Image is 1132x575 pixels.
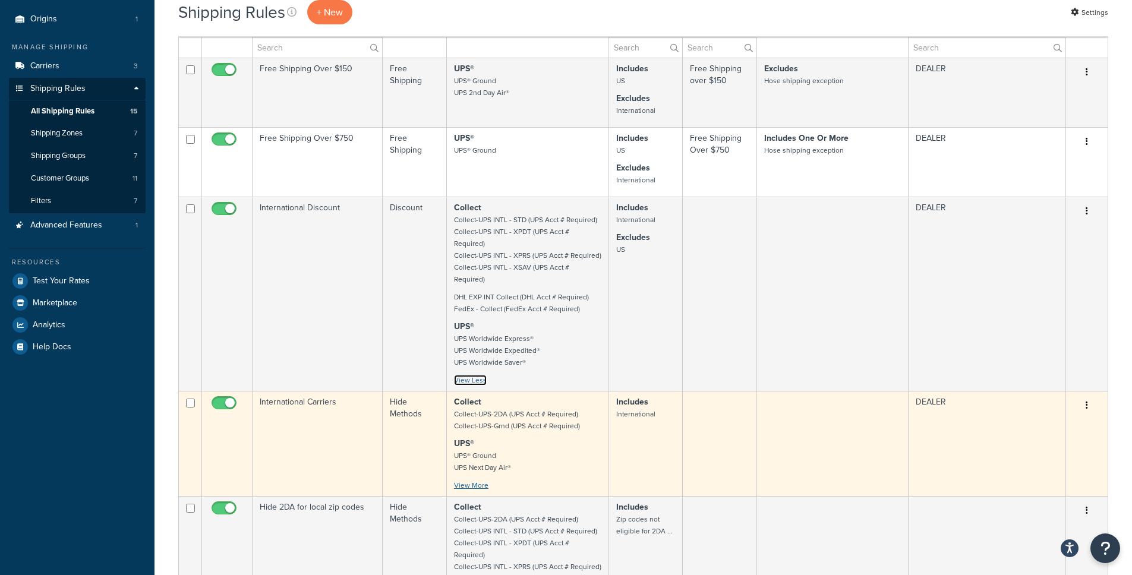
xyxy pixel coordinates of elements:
[616,92,650,105] strong: Excludes
[135,220,138,230] span: 1
[454,450,511,473] small: UPS® Ground UPS Next Day Air®
[134,128,137,138] span: 7
[616,162,650,174] strong: Excludes
[454,214,601,285] small: Collect-UPS INTL - STD (UPS Acct # Required) Collect-UPS INTL - XPDT (UPS Acct # Required) Collec...
[909,127,1066,197] td: DEALER
[454,375,487,386] a: View Less
[9,190,146,212] a: Filters 7
[9,100,146,122] a: All Shipping Rules 15
[454,333,540,368] small: UPS Worldwide Express® UPS Worldwide Expedited® UPS Worldwide Saver®
[616,62,648,75] strong: Includes
[383,58,447,127] td: Free Shipping
[909,197,1066,391] td: DEALER
[454,514,601,572] small: Collect-UPS-2DA (UPS Acct # Required) Collect-UPS INTL - STD (UPS Acct # Required) Collect-UPS IN...
[253,127,383,197] td: Free Shipping Over $750
[609,37,682,58] input: Search
[178,1,285,24] h1: Shipping Rules
[31,106,94,116] span: All Shipping Rules
[454,75,509,98] small: UPS® Ground UPS 2nd Day Air®
[9,145,146,167] li: Shipping Groups
[454,437,474,450] strong: UPS®
[31,151,86,161] span: Shipping Groups
[134,151,137,161] span: 7
[134,61,138,71] span: 3
[616,244,625,255] small: US
[9,314,146,336] a: Analytics
[30,14,57,24] span: Origins
[383,197,447,391] td: Discount
[253,197,383,391] td: International Discount
[683,127,757,197] td: Free Shipping Over $750
[9,168,146,189] a: Customer Groups 11
[31,173,89,184] span: Customer Groups
[454,409,580,431] small: Collect-UPS-2DA (UPS Acct # Required) Collect-UPS-Grnd (UPS Acct # Required)
[764,62,798,75] strong: Excludes
[616,409,655,419] small: International
[9,8,146,30] a: Origins 1
[134,196,137,206] span: 7
[764,132,849,144] strong: Includes One Or More
[454,292,589,314] small: DHL EXP INT Collect (DHL Acct # Required) FedEx - Collect (FedEx Acct # Required)
[9,292,146,314] a: Marketplace
[764,145,844,156] small: Hose shipping exception
[764,75,844,86] small: Hose shipping exception
[616,514,673,536] small: Zip codes not eligible for 2DA ...
[616,175,655,185] small: International
[454,396,481,408] strong: Collect
[9,8,146,30] li: Origins
[616,201,648,214] strong: Includes
[33,276,90,286] span: Test Your Rates
[454,145,496,156] small: UPS® Ground
[616,214,655,225] small: International
[30,61,59,71] span: Carriers
[130,106,137,116] span: 15
[616,145,625,156] small: US
[616,396,648,408] strong: Includes
[454,201,481,214] strong: Collect
[9,122,146,144] a: Shipping Zones 7
[9,78,146,213] li: Shipping Rules
[33,298,77,308] span: Marketplace
[253,391,383,496] td: International Carriers
[383,391,447,496] td: Hide Methods
[616,75,625,86] small: US
[9,42,146,52] div: Manage Shipping
[616,231,650,244] strong: Excludes
[9,336,146,358] a: Help Docs
[30,220,102,230] span: Advanced Features
[9,122,146,144] li: Shipping Zones
[454,501,481,513] strong: Collect
[683,37,756,58] input: Search
[1090,533,1120,563] button: Open Resource Center
[9,257,146,267] div: Resources
[9,214,146,236] a: Advanced Features 1
[454,62,474,75] strong: UPS®
[31,128,83,138] span: Shipping Zones
[9,168,146,189] li: Customer Groups
[454,132,474,144] strong: UPS®
[616,501,648,513] strong: Includes
[454,320,474,333] strong: UPS®
[9,100,146,122] li: All Shipping Rules
[616,105,655,116] small: International
[135,14,138,24] span: 1
[683,58,757,127] td: Free Shipping over $150
[9,55,146,77] li: Carriers
[1071,4,1108,21] a: Settings
[909,37,1065,58] input: Search
[909,391,1066,496] td: DEALER
[9,270,146,292] a: Test Your Rates
[133,173,137,184] span: 11
[909,58,1066,127] td: DEALER
[9,145,146,167] a: Shipping Groups 7
[33,320,65,330] span: Analytics
[253,58,383,127] td: Free Shipping Over $150
[9,190,146,212] li: Filters
[616,132,648,144] strong: Includes
[383,127,447,197] td: Free Shipping
[454,480,488,491] a: View More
